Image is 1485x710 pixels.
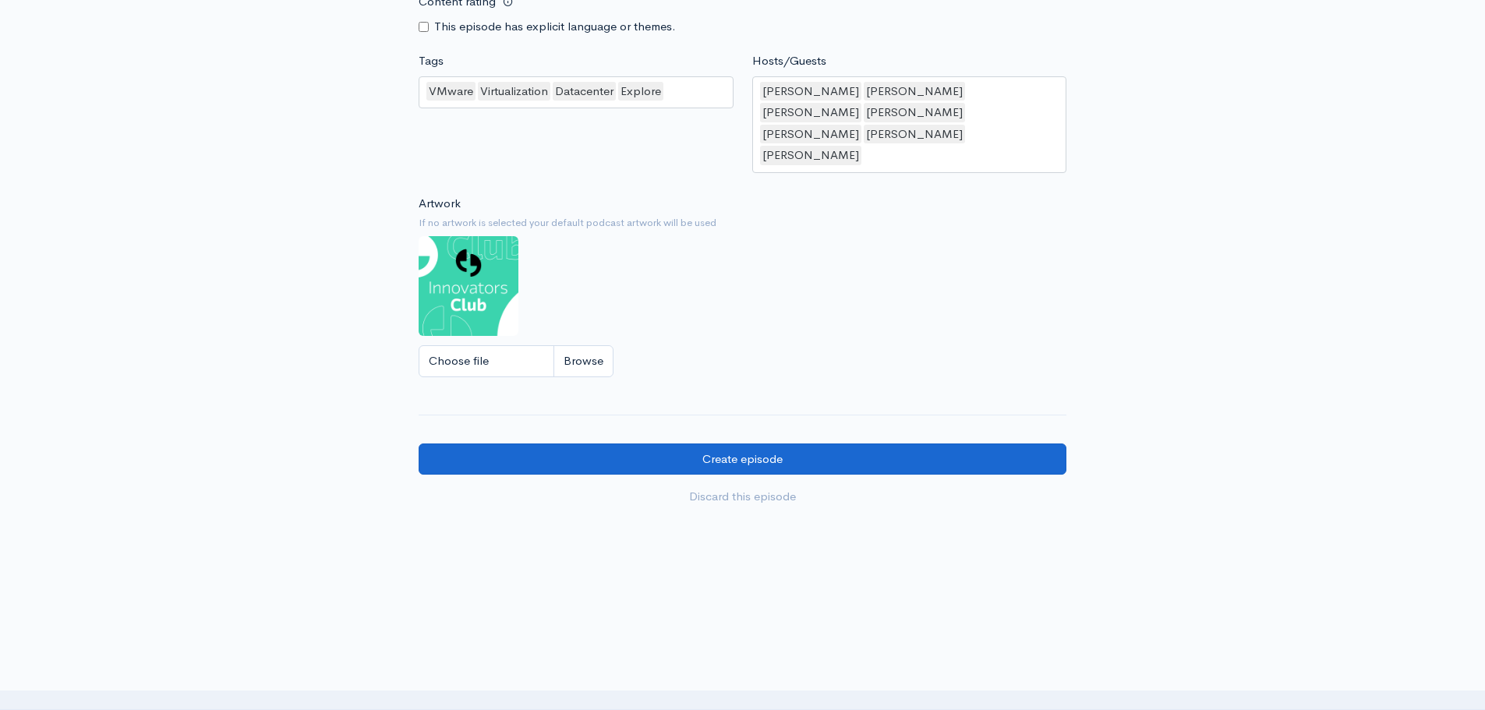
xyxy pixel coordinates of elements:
[864,82,965,101] div: [PERSON_NAME]
[618,82,663,101] div: Explore
[478,82,550,101] div: Virtualization
[760,125,861,144] div: [PERSON_NAME]
[760,146,861,165] div: [PERSON_NAME]
[419,195,461,213] label: Artwork
[864,125,965,144] div: [PERSON_NAME]
[864,103,965,122] div: [PERSON_NAME]
[553,82,616,101] div: Datacenter
[419,443,1066,475] input: Create episode
[426,82,476,101] div: VMware
[419,481,1066,513] a: Discard this episode
[419,215,1066,231] small: If no artwork is selected your default podcast artwork will be used
[752,52,826,70] label: Hosts/Guests
[419,52,444,70] label: Tags
[434,18,676,36] label: This episode has explicit language or themes.
[760,82,861,101] div: [PERSON_NAME]
[760,103,861,122] div: [PERSON_NAME]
